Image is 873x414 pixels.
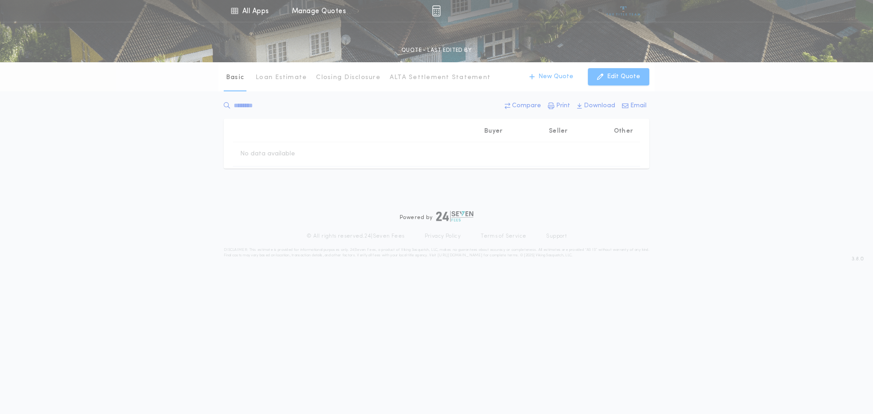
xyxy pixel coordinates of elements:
[619,98,649,114] button: Email
[614,127,633,136] p: Other
[502,98,544,114] button: Compare
[588,68,649,85] button: Edit Quote
[549,127,568,136] p: Seller
[484,127,502,136] p: Buyer
[545,98,573,114] button: Print
[607,72,640,81] p: Edit Quote
[226,73,244,82] p: Basic
[306,233,405,240] p: © All rights reserved. 24|Seven Fees
[584,101,615,110] p: Download
[400,211,473,222] div: Powered by
[390,73,491,82] p: ALTA Settlement Statement
[224,247,649,258] p: DISCLAIMER: This estimate is provided for informational purposes only. 24|Seven Fees, a product o...
[432,5,441,16] img: img
[316,73,381,82] p: Closing Disclosure
[852,255,864,263] span: 3.8.0
[538,72,573,81] p: New Quote
[437,254,482,257] a: [URL][DOMAIN_NAME]
[256,73,307,82] p: Loan Estimate
[574,98,618,114] button: Download
[401,46,472,55] p: QUOTE - LAST EDITED BY
[630,101,647,110] p: Email
[607,6,641,15] img: vs-icon
[233,142,302,166] td: No data available
[556,101,570,110] p: Print
[546,233,567,240] a: Support
[425,233,461,240] a: Privacy Policy
[512,101,541,110] p: Compare
[520,68,582,85] button: New Quote
[436,211,473,222] img: logo
[481,233,526,240] a: Terms of Service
